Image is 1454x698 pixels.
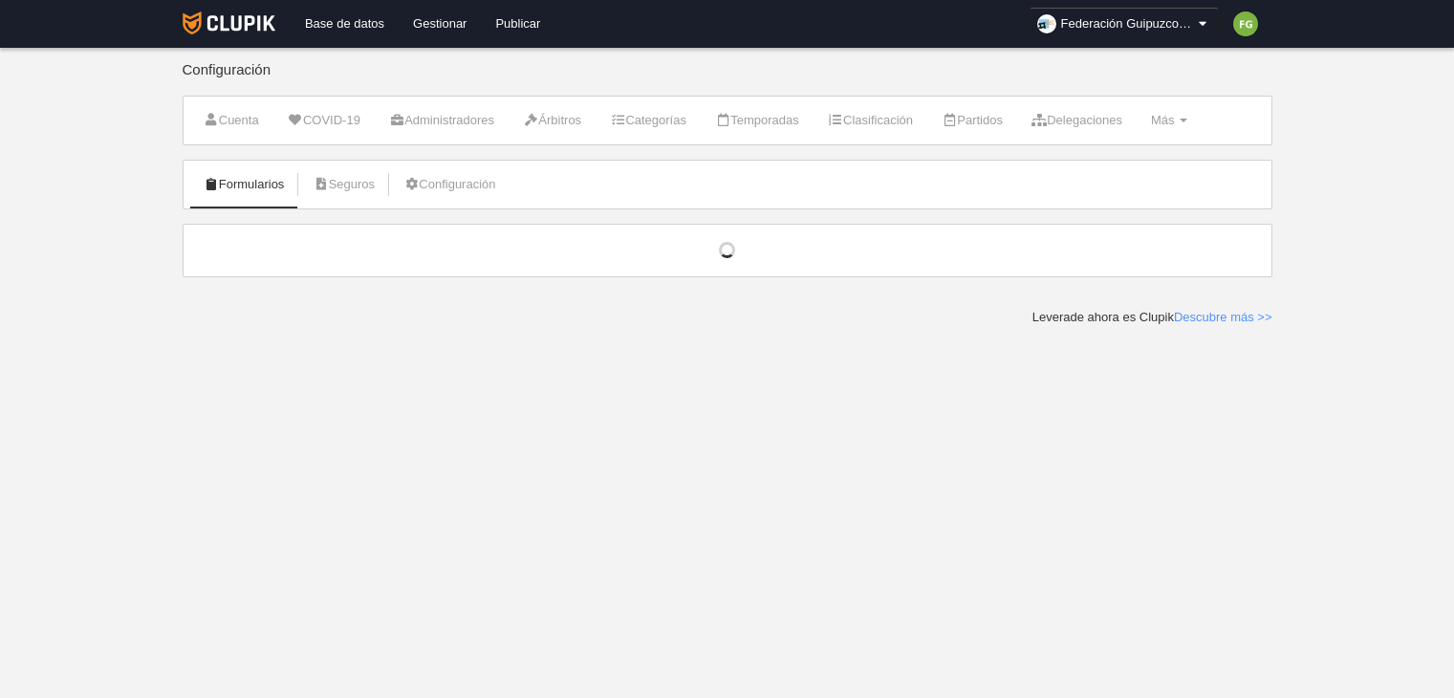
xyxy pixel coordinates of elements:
span: Federación Guipuzcoana de Voleibol [1061,14,1195,33]
a: Seguros [302,170,385,199]
div: Cargando [203,242,1252,259]
a: Categorías [599,106,697,135]
a: Más [1140,106,1198,135]
a: Árbitros [512,106,592,135]
a: Partidos [931,106,1013,135]
img: Clupik [183,11,275,34]
a: Administradores [379,106,505,135]
a: Configuración [393,170,506,199]
a: Clasificación [817,106,923,135]
a: Temporadas [705,106,810,135]
a: Formularios [193,170,295,199]
a: Delegaciones [1021,106,1133,135]
img: c2l6ZT0zMHgzMCZmcz05JnRleHQ9RkcmYmc9N2NiMzQy.png [1233,11,1258,36]
span: Más [1151,113,1175,127]
img: Oa6jit2xFCnu.30x30.jpg [1037,14,1056,33]
a: Federación Guipuzcoana de Voleibol [1030,8,1219,40]
a: Cuenta [193,106,270,135]
a: Descubre más >> [1174,310,1272,324]
div: Configuración [183,62,1272,96]
div: Leverade ahora es Clupik [1032,309,1272,326]
a: COVID-19 [277,106,371,135]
